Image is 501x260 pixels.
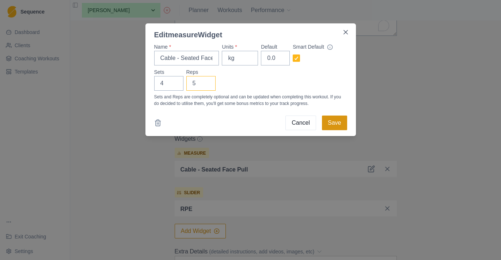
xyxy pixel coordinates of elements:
[154,76,183,91] input: 3
[154,68,179,76] label: Sets
[154,43,215,51] label: Name
[186,68,211,76] label: Reps
[261,51,290,65] input: 10
[154,51,219,65] input: Bench press
[222,43,254,51] label: Units
[145,23,356,40] header: Edit measure Widget
[340,26,352,38] button: Close
[222,51,258,65] input: kg
[261,43,285,51] label: Default
[293,43,342,51] div: Smart Default
[154,94,347,107] p: Sets and Reps are completely optional and can be updated when completing this workout. If you do ...
[322,116,347,130] button: Save
[186,76,216,91] input: 8
[285,116,316,130] button: Cancel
